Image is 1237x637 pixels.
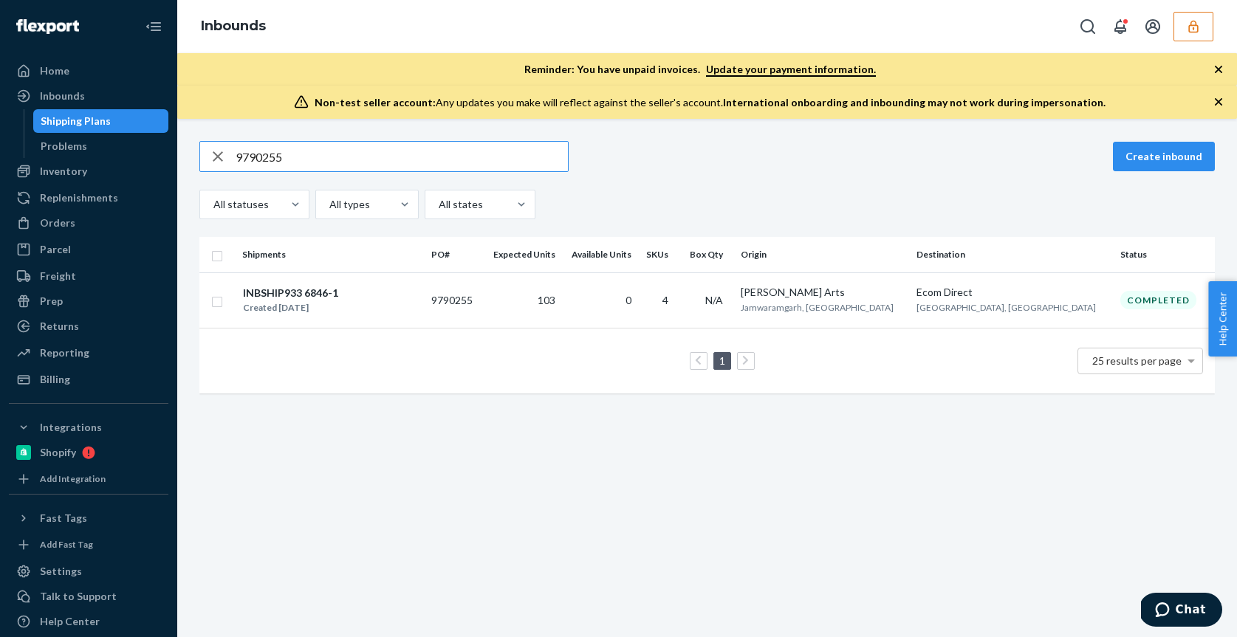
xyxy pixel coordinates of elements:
div: Add Integration [40,472,106,485]
div: INBSHIP933 6846-1 [243,286,338,300]
input: Search inbounds by name, destination, msku... [236,142,568,171]
img: Flexport logo [16,19,79,34]
span: N/A [705,294,723,306]
div: Shopify [40,445,76,460]
div: Billing [40,372,70,387]
iframe: Opens a widget where you can chat to one of our agents [1141,593,1222,630]
a: Replenishments [9,186,168,210]
span: [GEOGRAPHIC_DATA], [GEOGRAPHIC_DATA] [916,302,1096,313]
div: Freight [40,269,76,283]
th: Expected Units [482,237,561,272]
a: Prep [9,289,168,313]
a: Page 1 is your current page [716,354,728,367]
div: Problems [41,139,87,154]
th: PO# [425,237,482,272]
span: 0 [626,294,631,306]
button: Close Navigation [139,12,168,41]
span: 25 results per page [1092,354,1182,367]
div: Talk to Support [40,589,117,604]
div: [PERSON_NAME] Arts [741,285,905,300]
a: Freight [9,264,168,288]
th: Origin [735,237,911,272]
a: Reporting [9,341,168,365]
button: Create inbound [1113,142,1215,171]
div: Prep [40,294,63,309]
a: Add Fast Tag [9,536,168,554]
div: Add Fast Tag [40,538,93,551]
div: Home [40,63,69,78]
a: Inbounds [9,84,168,108]
span: International onboarding and inbounding may not work during impersonation. [723,96,1106,109]
a: Home [9,59,168,83]
a: Shipping Plans [33,109,169,133]
div: Help Center [40,614,100,629]
th: Box Qty [680,237,735,272]
div: Orders [40,216,75,230]
span: 103 [538,294,555,306]
a: Settings [9,559,168,583]
a: Inbounds [201,18,266,34]
th: Status [1114,237,1215,272]
div: Inventory [40,164,87,179]
a: Inventory [9,159,168,183]
button: Open notifications [1106,12,1135,41]
div: Any updates you make will reflect against the seller's account. [315,95,1106,110]
th: SKUs [637,237,680,272]
a: Billing [9,368,168,391]
span: Jamwaramgarh, [GEOGRAPHIC_DATA] [741,302,894,313]
div: Completed [1120,291,1196,309]
p: Reminder: You have unpaid invoices. [524,62,876,77]
ol: breadcrumbs [189,5,278,48]
a: Returns [9,314,168,338]
div: Ecom Direct [916,285,1109,300]
span: 4 [662,294,668,306]
a: Help Center [9,610,168,633]
div: Settings [40,564,82,579]
th: Shipments [236,237,425,272]
div: Returns [40,319,79,334]
input: All statuses [212,197,213,212]
th: Available Units [561,237,638,272]
div: Shipping Plans [41,114,111,128]
div: Reporting [40,345,89,360]
div: Created [DATE] [243,300,338,315]
div: Replenishments [40,190,118,205]
a: Shopify [9,441,168,464]
a: Problems [33,134,169,158]
button: Integrations [9,416,168,439]
input: All types [328,197,329,212]
th: Destination [911,237,1115,272]
div: Integrations [40,420,102,435]
div: Parcel [40,242,71,257]
div: Inbounds [40,89,85,103]
input: All states [437,197,439,212]
td: 9790255 [425,272,482,328]
button: Help Center [1208,281,1237,357]
button: Open Search Box [1073,12,1103,41]
a: Update your payment information. [706,63,876,77]
a: Add Integration [9,470,168,488]
a: Orders [9,211,168,235]
span: Non-test seller account: [315,96,436,109]
button: Talk to Support [9,585,168,608]
a: Parcel [9,238,168,261]
button: Fast Tags [9,506,168,530]
button: Open account menu [1138,12,1168,41]
div: Fast Tags [40,511,87,526]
